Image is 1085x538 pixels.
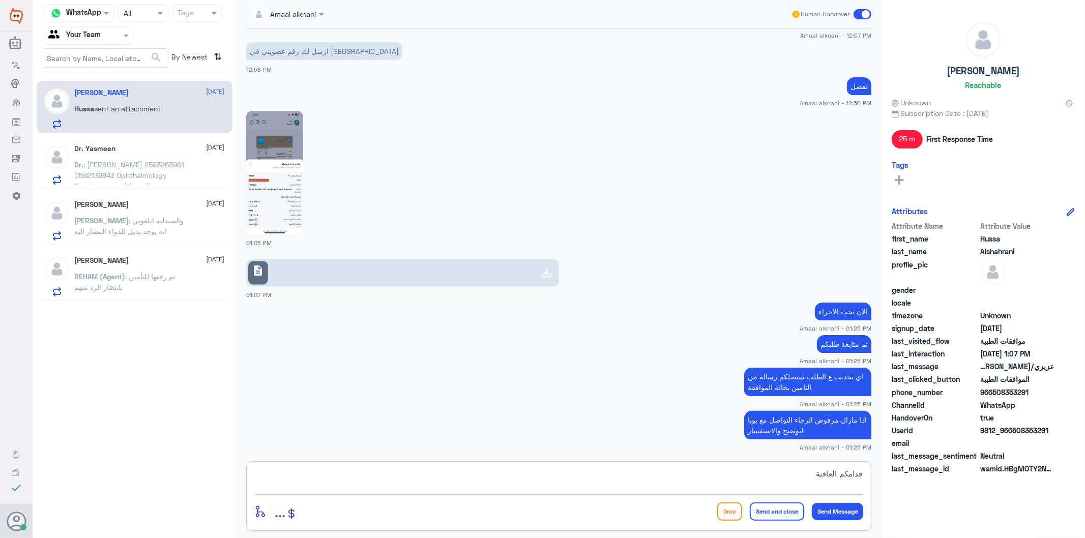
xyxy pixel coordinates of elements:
[980,374,1054,384] span: الموافقات الطبية
[980,463,1054,474] span: wamid.HBgMOTY2NTA4MzUzMjkxFQIAEhgUM0E5RTk3QjMzREI3RTlEMzJBQjgA
[892,451,978,461] span: last_message_sentiment
[252,264,264,277] span: description
[980,297,1054,308] span: null
[207,87,225,96] span: [DATE]
[150,49,162,66] button: search
[167,48,210,69] span: By Newest
[48,6,64,21] img: whatsapp.png
[892,259,978,283] span: profile_pic
[812,503,863,520] button: Send Message
[246,259,559,286] a: description
[800,356,871,365] span: Amaal alknani - 01:25 PM
[892,206,928,216] h6: Attributes
[246,66,272,73] span: 12:58 PM
[892,310,978,321] span: timezone
[275,502,285,520] span: ...
[246,111,303,234] img: 1824405984949964.jpg
[207,143,225,152] span: [DATE]
[892,463,978,474] span: last_message_id
[980,412,1054,423] span: true
[75,216,129,225] span: [PERSON_NAME]
[75,144,116,153] h5: Dr. Yasmeen
[750,502,804,521] button: Send and close
[207,199,225,208] span: [DATE]
[744,411,871,439] p: 14/8/2025, 1:25 PM
[980,400,1054,410] span: 2
[892,336,978,346] span: last_visited_flow
[966,22,1001,57] img: defaultAdmin.png
[892,97,931,108] span: Unknown
[980,348,1054,359] span: 2025-08-14T10:07:13.776Z
[44,256,70,282] img: defaultAdmin.png
[980,438,1054,449] span: null
[892,297,978,308] span: locale
[75,200,129,209] h5: Ali Alshamrani
[980,310,1054,321] span: Unknown
[892,108,1075,118] span: Subscription Date : [DATE]
[980,323,1054,334] span: 2025-05-12T08:25:36.583Z
[800,324,871,333] span: Amaal alknani - 01:25 PM
[246,42,402,60] p: 14/8/2025, 12:58 PM
[965,80,1002,89] h6: Reachable
[800,400,871,408] span: Amaal alknani - 01:25 PM
[48,28,64,43] img: yourTeam.svg
[980,361,1054,372] span: عزيزي/عزيزتي ، شكرا لاستخدامكم تطبيق بوبا العربية. يمكنكم الاطلاع على بطاقتك الافتراضية.
[75,160,185,190] span: : [PERSON_NAME] 2593263961 0592139843 Ophthalmology Needs approval from Bupa
[207,255,225,264] span: [DATE]
[717,502,742,521] button: Drop
[800,443,871,452] span: Amaal alknani - 01:25 PM
[214,48,222,65] i: ⇅
[892,246,978,257] span: last_name
[801,10,850,19] span: Human Handover
[7,512,26,531] button: Avatar
[892,425,978,436] span: UserId
[892,387,978,398] span: phone_number
[980,285,1054,295] span: null
[246,291,271,298] span: 01:07 PM
[980,221,1054,231] span: Attribute Value
[75,272,126,281] span: REHAM (Agent)
[275,500,285,523] button: ...
[43,49,167,67] input: Search by Name, Local etc…
[892,160,908,169] h6: Tags
[800,31,871,40] span: Amaal alknani - 12:57 PM
[75,160,84,169] span: Dr.
[75,104,95,113] span: Hussa
[75,272,176,291] span: : تم رفعها للتأمين بانتظار الرد منهم
[892,438,978,449] span: email
[980,451,1054,461] span: 0
[892,412,978,423] span: HandoverOn
[246,240,272,246] span: 01:05 PM
[980,425,1054,436] span: 9812_966508353291
[980,259,1006,285] img: defaultAdmin.png
[815,303,871,320] p: 14/8/2025, 1:25 PM
[95,104,161,113] span: sent an attachment
[800,99,871,107] span: Amaal alknani - 12:58 PM
[75,256,129,265] h5: Ibrahim A Abdalla
[892,400,978,410] span: ChannelId
[947,65,1020,77] h5: [PERSON_NAME]
[980,233,1054,244] span: Hussa
[892,233,978,244] span: first_name
[892,374,978,384] span: last_clicked_button
[44,88,70,114] img: defaultAdmin.png
[150,51,162,64] span: search
[926,134,993,144] span: First Response Time
[10,482,22,494] i: check
[75,216,184,235] span: : والصيدلية ابلغوني انه يوجد بديل للدواء المشار اليه
[892,221,978,231] span: Attribute Name
[44,144,70,170] img: defaultAdmin.png
[744,368,871,396] p: 14/8/2025, 1:25 PM
[10,8,23,24] img: Widebot Logo
[980,336,1054,346] span: موافقات الطبية
[176,7,194,20] div: Tags
[980,246,1054,257] span: Alshahrani
[892,130,923,148] span: 25 m
[892,348,978,359] span: last_interaction
[980,387,1054,398] span: 966508353291
[44,200,70,226] img: defaultAdmin.png
[817,335,871,353] p: 14/8/2025, 1:25 PM
[892,361,978,372] span: last_message
[75,88,129,97] h5: Hussa Alshahrani
[892,285,978,295] span: gender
